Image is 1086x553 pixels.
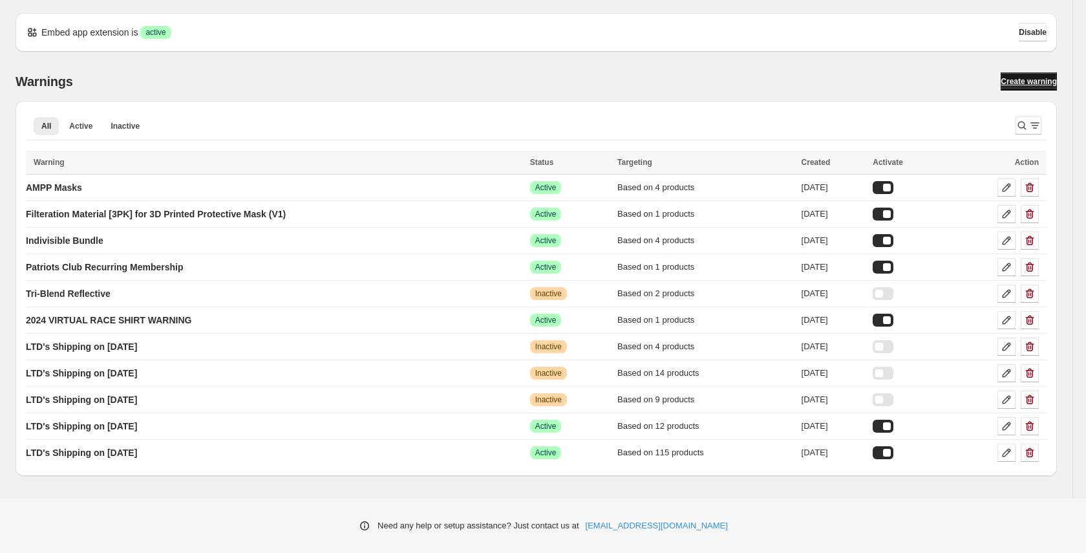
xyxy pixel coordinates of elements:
[617,287,794,300] div: Based on 2 products
[145,27,165,38] span: active
[26,446,137,459] p: LTD's Shipping on [DATE]
[802,261,866,274] div: [DATE]
[69,121,92,131] span: Active
[26,257,183,277] a: Patriots Club Recurring Membership
[111,121,140,131] span: Inactive
[26,420,137,433] p: LTD's Shipping on [DATE]
[1001,72,1057,91] a: Create warning
[26,336,137,357] a: LTD's Shipping on [DATE]
[617,208,794,221] div: Based on 1 products
[535,368,562,378] span: Inactive
[1019,23,1047,41] button: Disable
[802,393,866,406] div: [DATE]
[26,416,137,437] a: LTD's Shipping on [DATE]
[802,181,866,194] div: [DATE]
[617,446,794,459] div: Based on 115 products
[26,204,286,224] a: Filteration Material [3PK] for 3D Printed Protective Mask (V1)
[535,235,557,246] span: Active
[802,446,866,459] div: [DATE]
[802,208,866,221] div: [DATE]
[41,121,51,131] span: All
[41,26,138,39] p: Embed app extension is
[34,158,65,167] span: Warning
[617,367,794,380] div: Based on 14 products
[530,158,554,167] span: Status
[617,340,794,353] div: Based on 4 products
[26,363,137,384] a: LTD's Shipping on [DATE]
[1019,27,1047,38] span: Disable
[802,340,866,353] div: [DATE]
[535,209,557,219] span: Active
[1016,116,1041,135] button: Search and filter results
[802,158,831,167] span: Created
[802,367,866,380] div: [DATE]
[26,261,183,274] p: Patriots Club Recurring Membership
[26,442,137,463] a: LTD's Shipping on [DATE]
[802,234,866,247] div: [DATE]
[535,448,557,458] span: Active
[1001,76,1057,87] span: Create warning
[26,310,191,331] a: 2024 VIRTUAL RACE SHIRT WARNING
[26,287,111,300] p: Tri-Blend Reflective
[535,421,557,431] span: Active
[617,261,794,274] div: Based on 1 products
[617,393,794,406] div: Based on 9 products
[26,177,82,198] a: AMPP Masks
[26,208,286,221] p: Filteration Material [3PK] for 3D Printed Protective Mask (V1)
[617,420,794,433] div: Based on 12 products
[535,342,562,352] span: Inactive
[16,74,73,89] h2: Warnings
[1015,158,1039,167] span: Action
[535,395,562,405] span: Inactive
[535,182,557,193] span: Active
[617,314,794,327] div: Based on 1 products
[535,288,562,299] span: Inactive
[26,389,137,410] a: LTD's Shipping on [DATE]
[617,234,794,247] div: Based on 4 products
[26,340,137,353] p: LTD's Shipping on [DATE]
[26,181,82,194] p: AMPP Masks
[535,262,557,272] span: Active
[26,367,137,380] p: LTD's Shipping on [DATE]
[802,314,866,327] div: [DATE]
[26,234,103,247] p: Indivisible Bundle
[26,230,103,251] a: Indivisible Bundle
[26,314,191,327] p: 2024 VIRTUAL RACE SHIRT WARNING
[26,283,111,304] a: Tri-Blend Reflective
[586,519,728,532] a: [EMAIL_ADDRESS][DOMAIN_NAME]
[873,158,903,167] span: Activate
[617,158,652,167] span: Targeting
[26,393,137,406] p: LTD's Shipping on [DATE]
[802,287,866,300] div: [DATE]
[617,181,794,194] div: Based on 4 products
[802,420,866,433] div: [DATE]
[535,315,557,325] span: Active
